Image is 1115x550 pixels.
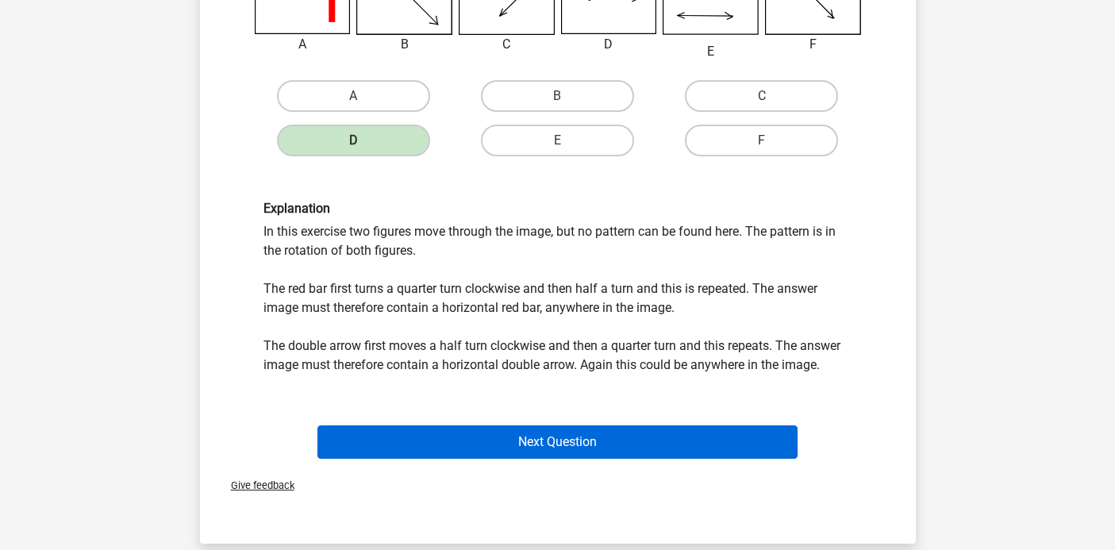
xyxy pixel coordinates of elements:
[317,425,798,459] button: Next Question
[481,125,634,156] label: E
[277,125,430,156] label: D
[277,80,430,112] label: A
[753,35,873,54] div: F
[252,201,864,375] div: In this exercise two figures move through the image, but no pattern can be found here. The patter...
[685,125,838,156] label: F
[481,80,634,112] label: B
[549,35,669,54] div: D
[344,35,464,54] div: B
[651,42,771,61] div: E
[447,35,567,54] div: C
[263,201,852,216] h6: Explanation
[218,479,294,491] span: Give feedback
[685,80,838,112] label: C
[243,35,363,54] div: A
